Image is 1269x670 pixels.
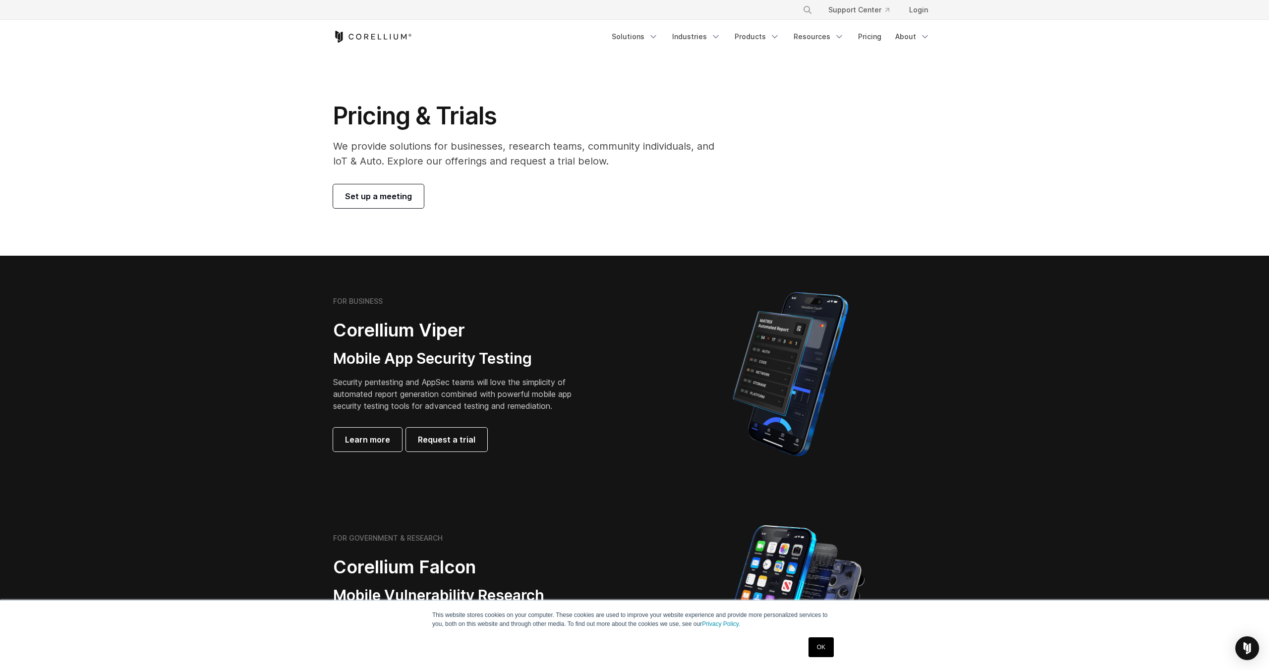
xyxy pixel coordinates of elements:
span: Request a trial [418,434,475,446]
div: Navigation Menu [791,1,936,19]
span: Learn more [345,434,390,446]
p: We provide solutions for businesses, research teams, community individuals, and IoT & Auto. Explo... [333,139,728,168]
a: Pricing [852,28,887,46]
img: Corellium MATRIX automated report on iPhone showing app vulnerability test results across securit... [716,287,865,461]
h6: FOR GOVERNMENT & RESEARCH [333,534,443,543]
a: Products [729,28,786,46]
a: About [889,28,936,46]
a: Privacy Policy. [702,620,740,627]
a: Learn more [333,428,402,451]
span: Set up a meeting [345,190,412,202]
a: Resources [788,28,850,46]
a: Support Center [820,1,897,19]
h3: Mobile App Security Testing [333,349,587,368]
a: Request a trial [406,428,487,451]
a: Solutions [606,28,664,46]
div: Open Intercom Messenger [1235,636,1259,660]
h6: FOR BUSINESS [333,297,383,306]
button: Search [799,1,816,19]
a: Corellium Home [333,31,412,43]
h3: Mobile Vulnerability Research [333,586,611,605]
a: OK [808,637,834,657]
h2: Corellium Falcon [333,556,611,578]
a: Industries [666,28,727,46]
a: Set up a meeting [333,184,424,208]
a: Login [901,1,936,19]
h1: Pricing & Trials [333,101,728,131]
p: This website stores cookies on your computer. These cookies are used to improve your website expe... [432,611,837,628]
h2: Corellium Viper [333,319,587,341]
div: Navigation Menu [606,28,936,46]
p: Security pentesting and AppSec teams will love the simplicity of automated report generation comb... [333,376,587,412]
